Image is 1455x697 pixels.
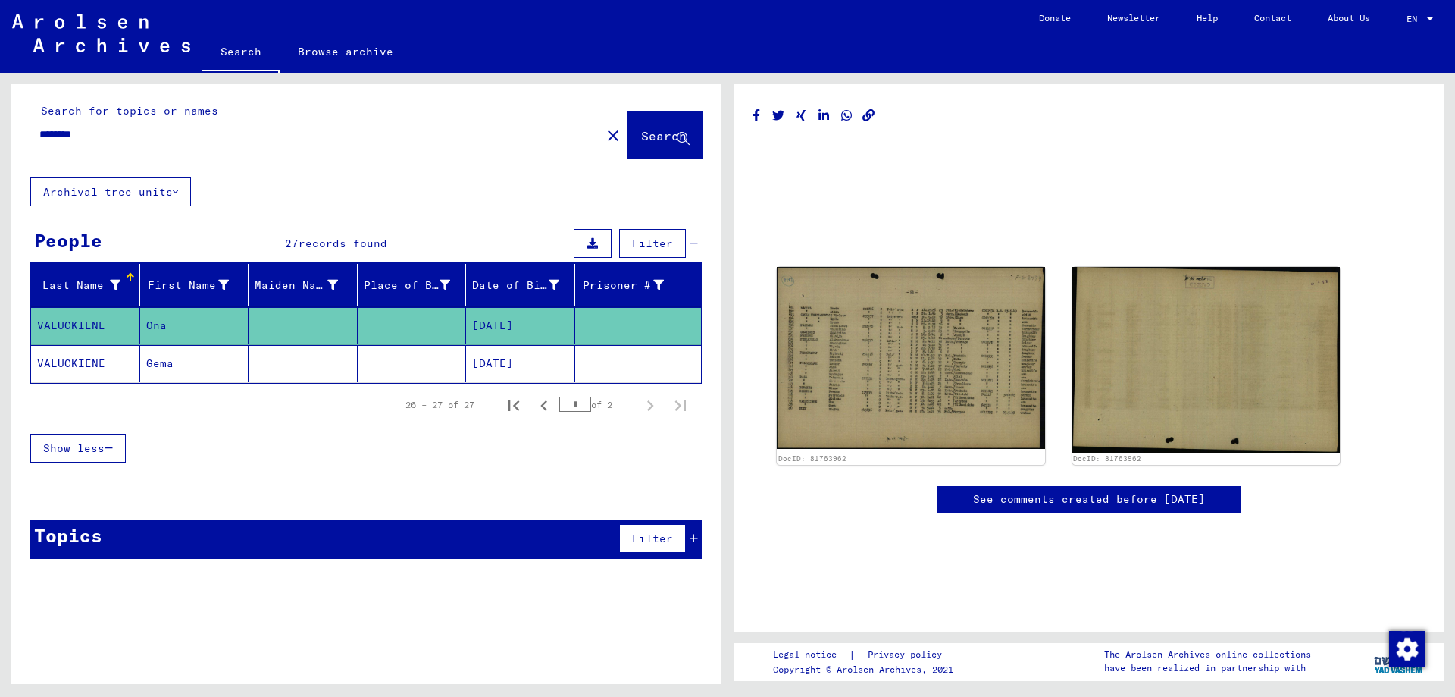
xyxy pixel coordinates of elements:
img: Arolsen_neg.svg [12,14,190,52]
div: Prisoner # [581,273,684,297]
a: Search [202,33,280,73]
div: Prisoner # [581,278,665,294]
div: Maiden Name [255,273,357,297]
div: Place of Birth [364,273,470,297]
div: of 2 [559,397,635,412]
mat-header-cell: Maiden Name [249,264,358,306]
button: Share on LinkedIn [816,106,832,125]
div: Place of Birth [364,278,451,294]
mat-header-cell: Prisoner # [575,264,702,306]
button: Search [628,111,702,159]
div: Last Name [37,273,139,297]
mat-header-cell: First Name [140,264,249,306]
div: People [34,227,102,254]
mat-cell: VALUCKIENE [31,307,140,344]
span: Filter [632,237,673,250]
button: Filter [619,524,686,553]
img: Change consent [1389,631,1425,667]
button: Copy link [861,106,877,125]
mat-label: Search for topics or names [41,104,218,118]
div: Date of Birth [472,273,578,297]
p: Copyright © Arolsen Archives, 2021 [773,663,960,677]
button: Filter [619,229,686,258]
div: 26 – 27 of 27 [405,398,474,412]
mat-cell: Ona [140,307,249,344]
button: Share on Xing [793,106,809,125]
button: First page [499,390,529,420]
div: Date of Birth [472,278,559,294]
div: | [773,647,960,663]
span: Search [641,128,687,143]
a: DocID: 81763962 [778,454,846,463]
mat-cell: VALUCKIENE [31,345,140,382]
span: records found [299,237,387,250]
img: 001.jpg [777,267,1045,449]
div: Topics [34,522,102,549]
mat-header-cell: Last Name [31,264,140,306]
button: Share on Facebook [749,106,765,125]
a: See comments created before [DATE] [973,491,1205,507]
p: The Arolsen Archives online collections [1104,648,1311,661]
mat-cell: Gema [140,345,249,382]
a: DocID: 81763962 [1073,454,1141,463]
button: Archival tree units [30,177,191,206]
button: Share on WhatsApp [839,106,855,125]
mat-header-cell: Place of Birth [358,264,467,306]
mat-header-cell: Date of Birth [466,264,575,306]
img: yv_logo.png [1371,642,1428,680]
div: First Name [146,273,249,297]
div: Change consent [1388,630,1425,667]
button: Clear [598,120,628,150]
mat-cell: [DATE] [466,345,575,382]
span: 27 [285,237,299,250]
mat-cell: [DATE] [466,307,575,344]
a: Browse archive [280,33,411,70]
p: have been realized in partnership with [1104,661,1311,675]
a: Legal notice [773,647,849,663]
a: Privacy policy [856,647,960,663]
button: Share on Twitter [771,106,787,125]
img: 002.jpg [1072,267,1341,452]
div: First Name [146,278,230,294]
div: Last Name [37,278,120,294]
span: Show less [43,441,105,455]
span: Filter [632,532,673,545]
button: Last page [665,390,696,420]
button: Previous page [529,390,559,420]
button: Show less [30,434,126,463]
div: Maiden Name [255,278,338,294]
button: Next page [635,390,665,420]
mat-icon: close [604,127,622,145]
span: EN [1406,14,1423,24]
